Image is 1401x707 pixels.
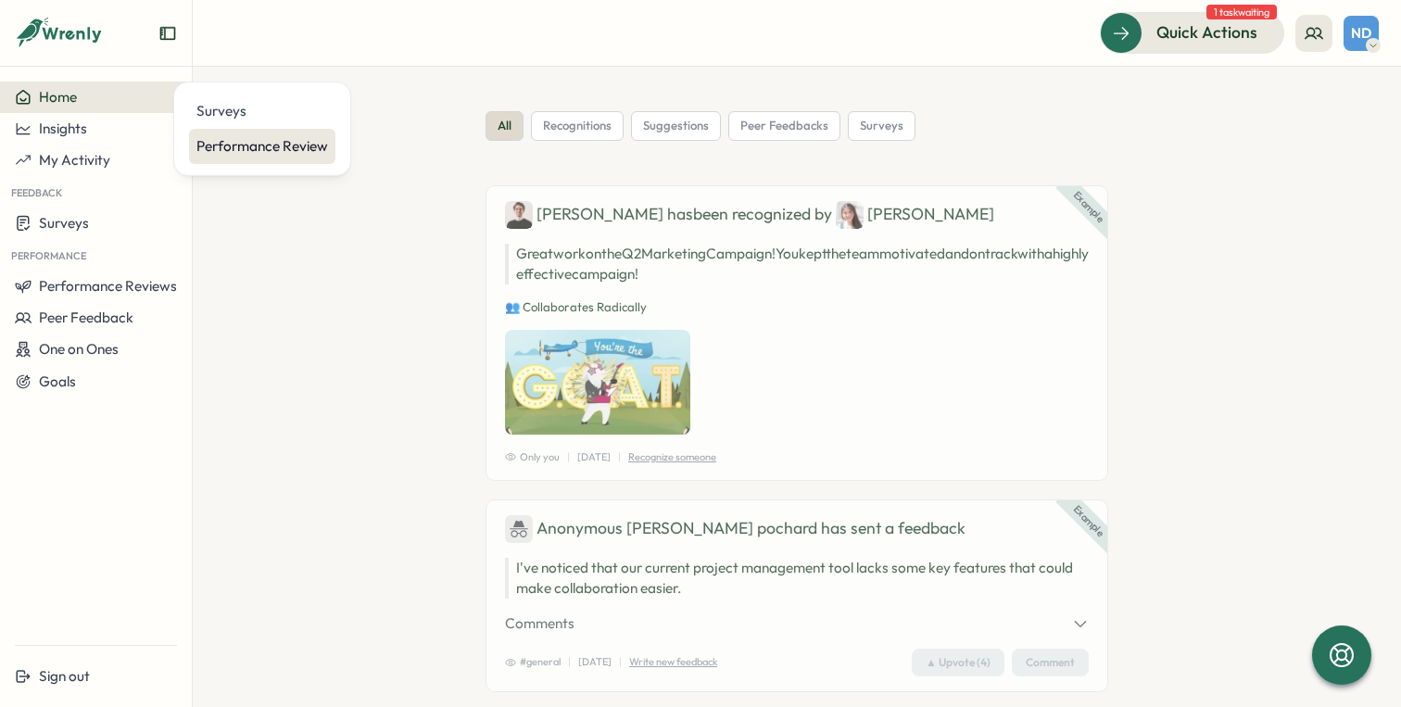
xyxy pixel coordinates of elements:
span: surveys [860,118,903,134]
span: Sign out [39,667,90,685]
span: Surveys [39,214,89,232]
p: Great work on the Q2 Marketing Campaign! You kept the team motivated and on track with a highly e... [505,244,1089,284]
span: peer feedbacks [740,118,828,134]
span: Insights [39,120,87,137]
div: Surveys [196,101,328,121]
p: Recognize someone [628,449,716,465]
div: [PERSON_NAME] [836,201,994,229]
span: ND [1351,25,1371,41]
button: ND [1344,16,1379,51]
div: [PERSON_NAME] has been recognized by [505,201,1089,229]
span: One on Ones [39,340,119,358]
img: Ben [505,201,533,229]
span: Home [39,88,77,106]
p: | [618,449,621,465]
p: | [567,449,570,465]
div: Anonymous [PERSON_NAME] pochard [505,515,817,543]
span: Peer Feedback [39,309,133,326]
span: 1 task waiting [1206,5,1277,19]
p: I've noticed that our current project management tool lacks some key features that could make col... [516,558,1089,599]
p: | [568,654,571,670]
span: Goals [39,372,76,390]
span: all [498,118,511,134]
span: Only you [505,449,560,465]
p: Write new feedback [629,654,717,670]
img: Recognition Image [505,330,690,434]
a: Surveys [189,94,335,129]
div: has sent a feedback [505,515,1089,543]
p: [DATE] [578,654,612,670]
button: Expand sidebar [158,24,177,43]
div: Performance Review [196,136,328,157]
p: | [619,654,622,670]
p: 👥 Collaborates Radically [505,299,1089,316]
p: [DATE] [577,449,611,465]
span: Comments [505,613,574,634]
span: #general [505,654,561,670]
span: Performance Reviews [39,277,177,295]
span: My Activity [39,151,110,169]
a: Performance Review [189,129,335,164]
span: Quick Actions [1156,20,1257,44]
button: Quick Actions [1100,12,1284,53]
img: Jane [836,201,864,229]
span: recognitions [543,118,612,134]
button: Comments [505,613,1089,634]
span: suggestions [643,118,709,134]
